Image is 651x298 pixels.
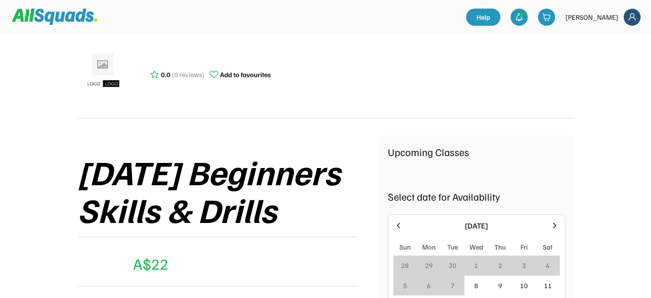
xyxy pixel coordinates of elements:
[466,9,500,26] a: Help
[474,260,478,271] div: 1
[401,260,409,271] div: 28
[425,260,433,271] div: 29
[520,242,528,252] div: Fri
[544,280,552,291] div: 11
[427,280,431,291] div: 6
[447,242,458,252] div: Tue
[494,242,506,252] div: Thu
[522,260,526,271] div: 3
[474,280,478,291] div: 8
[403,280,407,291] div: 5
[220,69,271,80] div: Add to favourites
[449,260,456,271] div: 30
[133,252,168,275] div: A$22
[172,69,205,80] div: (0 reviews)
[542,13,551,21] img: shopping-cart-01%20%281%29.svg
[451,280,455,291] div: 7
[543,242,553,252] div: Sat
[422,242,436,252] div: Mon
[399,242,411,252] div: Sun
[515,13,523,21] img: bell-03%20%281%29.svg
[470,242,483,252] div: Wed
[520,280,528,291] div: 10
[82,51,125,93] img: ui-kit-placeholders-product-5_1200x.webp
[498,280,502,291] div: 9
[388,144,565,160] div: Upcoming Classes
[408,220,545,232] div: [DATE]
[388,189,565,204] div: Select date for Availability
[161,69,170,80] div: 0.0
[12,9,98,25] img: Squad%20Logo.svg
[77,153,379,228] div: [DATE] Beginners Skills & Drills
[498,260,502,271] div: 2
[565,12,618,22] div: [PERSON_NAME]
[624,9,641,26] img: Frame%2018.svg
[77,251,98,272] img: yH5BAEAAAAALAAAAAABAAEAAAIBRAA7
[546,260,550,271] div: 4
